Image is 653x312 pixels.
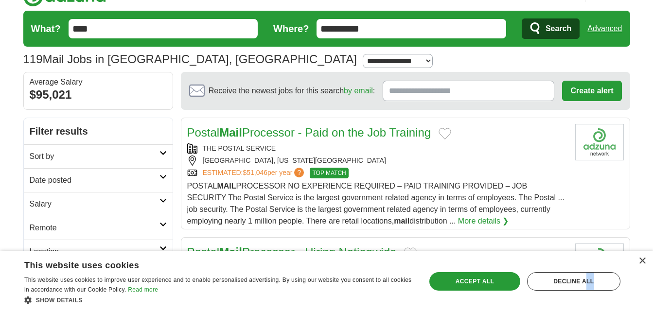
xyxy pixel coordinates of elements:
[273,21,309,36] label: Where?
[187,156,567,166] div: [GEOGRAPHIC_DATA], [US_STATE][GEOGRAPHIC_DATA]
[310,168,348,178] span: TOP MATCH
[587,19,622,38] a: Advanced
[24,144,173,168] a: Sort by
[429,272,520,291] div: Accept all
[458,215,509,227] a: More details ❯
[219,126,242,139] strong: Mail
[522,18,580,39] button: Search
[24,277,411,293] span: This website uses cookies to improve user experience and to enable personalised advertising. By u...
[209,85,375,97] span: Receive the newest jobs for this search :
[394,217,409,225] strong: mail
[575,124,624,160] img: Company logo
[30,198,159,210] h2: Salary
[638,258,646,265] div: Close
[23,51,43,68] span: 119
[24,240,173,263] a: Location
[30,151,159,162] h2: Sort by
[203,168,306,178] a: ESTIMATED:$51,046per year?
[24,192,173,216] a: Salary
[30,246,159,258] h2: Location
[187,182,565,225] span: POSTAL PROCESSOR NO EXPERIENCE REQUIRED – PAID TRAINING PROVIDED – JOB SECURITY The Postal Servic...
[24,118,173,144] h2: Filter results
[219,245,242,259] strong: Mail
[294,168,304,177] span: ?
[23,52,357,66] h1: Mail Jobs in [GEOGRAPHIC_DATA], [GEOGRAPHIC_DATA]
[30,78,167,86] div: Average Salary
[562,81,621,101] button: Create alert
[187,126,431,139] a: PostalMailProcessor - Paid on the Job Training
[217,182,236,190] strong: MAIL
[36,297,83,304] span: Show details
[439,128,451,139] button: Add to favorite jobs
[30,222,159,234] h2: Remote
[24,295,414,305] div: Show details
[31,21,61,36] label: What?
[24,216,173,240] a: Remote
[404,247,417,259] button: Add to favorite jobs
[30,86,167,104] div: $95,021
[344,87,373,95] a: by email
[128,286,158,293] a: Read more, opens a new window
[187,245,397,259] a: PostalMailProcessor - Hiring Nationwide
[243,169,267,176] span: $51,046
[527,272,620,291] div: Decline all
[24,257,389,271] div: This website uses cookies
[24,168,173,192] a: Date posted
[546,19,571,38] span: Search
[30,174,159,186] h2: Date posted
[187,143,567,154] div: THE POSTAL SERVICE
[575,243,624,280] img: Company logo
